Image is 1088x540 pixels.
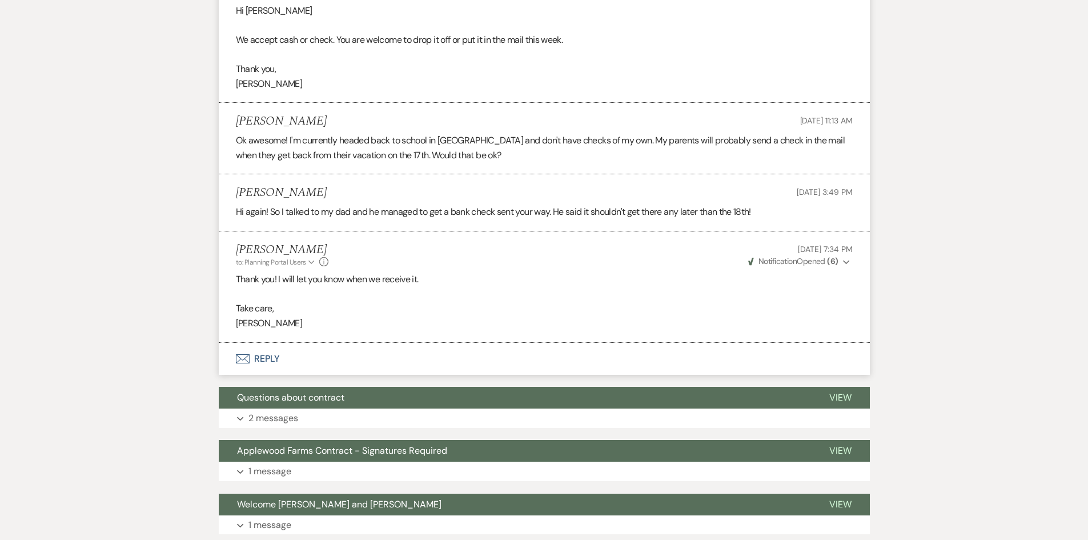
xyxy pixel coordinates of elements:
[829,391,852,403] span: View
[237,498,441,510] span: Welcome [PERSON_NAME] and [PERSON_NAME]
[811,387,870,409] button: View
[800,115,853,126] span: [DATE] 11:13 AM
[829,498,852,510] span: View
[236,186,327,200] h5: [PERSON_NAME]
[219,515,870,535] button: 1 message
[236,257,317,267] button: to: Planning Portal Users
[236,3,853,18] p: Hi [PERSON_NAME]
[219,387,811,409] button: Questions about contract
[248,518,291,533] p: 1 message
[219,343,870,375] button: Reply
[236,258,306,267] span: to: Planning Portal Users
[236,316,853,331] p: [PERSON_NAME]
[236,205,853,219] p: Hi again! So I talked to my dad and he managed to get a bank check sent your way. He said it shou...
[236,62,853,77] p: Thank you,
[798,244,852,254] span: [DATE] 7:34 PM
[236,243,329,257] h5: [PERSON_NAME]
[236,272,853,287] p: Thank you! I will let you know when we receive it.
[236,33,853,47] p: We accept cash or check. You are welcome to drop it off or put it in the mail this week.
[248,411,298,426] p: 2 messages
[237,391,344,403] span: Questions about contract
[797,187,852,197] span: [DATE] 3:49 PM
[237,445,447,457] span: Applewood Farms Contract - Signatures Required
[219,440,811,462] button: Applewood Farms Contract - Signatures Required
[219,409,870,428] button: 2 messages
[811,440,870,462] button: View
[248,464,291,479] p: 1 message
[758,256,797,266] span: Notification
[746,255,853,267] button: NotificationOpened (6)
[827,256,838,266] strong: ( 6 )
[219,494,811,515] button: Welcome [PERSON_NAME] and [PERSON_NAME]
[236,133,853,162] p: Ok awesome! I'm currently headed back to school in [GEOGRAPHIC_DATA] and don't have checks of my ...
[236,301,853,316] p: Take care,
[219,462,870,481] button: 1 message
[829,445,852,457] span: View
[811,494,870,515] button: View
[236,77,853,91] p: [PERSON_NAME]
[236,114,327,129] h5: [PERSON_NAME]
[748,256,838,266] span: Opened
